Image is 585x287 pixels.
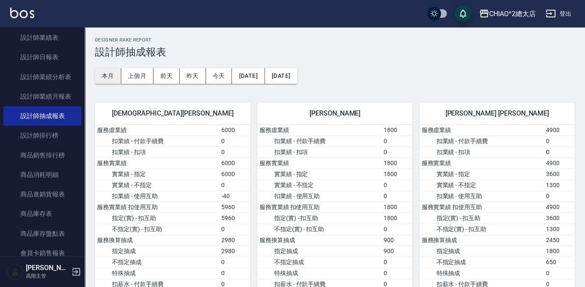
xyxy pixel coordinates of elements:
[257,257,382,268] td: 不指定抽成
[257,168,382,179] td: 實業績 - 指定
[180,68,206,84] button: 昨天
[95,257,219,268] td: 不指定抽成
[219,190,251,201] td: -40
[382,190,413,201] td: 0
[219,157,251,168] td: 6000
[3,106,81,126] a: 設計師抽成報表
[419,246,543,257] td: 指定抽成
[257,224,382,235] td: 不指定(實) - 扣互助
[543,268,575,279] td: 0
[429,109,565,118] span: [PERSON_NAME] [PERSON_NAME]
[382,135,413,146] td: 0
[257,235,382,246] td: 服務換算抽成
[3,87,81,106] a: 設計師業績月報表
[382,201,413,212] td: 1800
[95,224,219,235] td: 不指定(實) - 扣互助
[543,224,575,235] td: 1300
[95,46,575,58] h3: 設計師抽成報表
[95,190,219,201] td: 扣業績 - 使用互助
[95,135,219,146] td: 扣業績 - 付款手續費
[10,8,34,18] img: Logo
[257,268,382,279] td: 特殊抽成
[219,212,251,224] td: 5960
[543,168,575,179] td: 3600
[219,125,251,136] td: 6000
[257,212,382,224] td: 指定(實) - 扣互助
[105,109,240,118] span: [DEMOGRAPHIC_DATA][PERSON_NAME]
[382,224,413,235] td: 0
[543,135,575,146] td: 0
[419,135,543,146] td: 扣業績 - 付款手續費
[489,8,536,19] div: CHIAO^2總太店
[382,235,413,246] td: 900
[219,146,251,157] td: 0
[95,201,219,212] td: 服務實業績 扣使用互助
[382,179,413,190] td: 0
[543,212,575,224] td: 3600
[265,68,297,84] button: [DATE]
[257,135,382,146] td: 扣業績 - 付款手續費
[419,168,543,179] td: 實業績 - 指定
[454,5,471,22] button: save
[543,235,575,246] td: 2450
[219,179,251,190] td: 0
[543,201,575,212] td: 4900
[219,246,251,257] td: 2980
[419,190,543,201] td: 扣業績 - 使用互助
[382,168,413,179] td: 1800
[3,224,81,243] a: 商品庫存盤點表
[3,126,81,145] a: 設計師排行榜
[3,185,81,204] a: 商品進銷貨報表
[3,146,81,165] a: 商品銷售排行榜
[543,257,575,268] td: 650
[3,243,81,263] a: 會員卡銷售報表
[3,47,81,67] a: 設計師日報表
[95,268,219,279] td: 特殊抽成
[257,246,382,257] td: 指定抽成
[257,201,382,212] td: 服務實業績 扣使用互助
[95,212,219,224] td: 指定(實) - 扣互助
[26,272,69,280] p: 高階主管
[382,257,413,268] td: 0
[7,263,24,280] img: Person
[267,109,403,118] span: [PERSON_NAME]
[95,157,219,168] td: 服務實業績
[257,157,382,168] td: 服務實業績
[95,68,121,84] button: 本月
[419,125,543,136] td: 服務虛業績
[206,68,232,84] button: 今天
[419,224,543,235] td: 不指定(實) - 扣互助
[219,135,251,146] td: 0
[257,125,382,136] td: 服務虛業績
[476,5,539,22] button: CHIAO^2總太店
[3,165,81,185] a: 商品消耗明細
[95,168,219,179] td: 實業績 - 指定
[3,67,81,87] a: 設計師業績分析表
[382,125,413,136] td: 1800
[382,268,413,279] td: 0
[543,246,575,257] td: 1800
[121,68,153,84] button: 上個月
[219,168,251,179] td: 6000
[219,235,251,246] td: 2980
[3,28,81,47] a: 設計師業績表
[543,179,575,190] td: 1300
[419,146,543,157] td: 扣業績 - 扣項
[543,157,575,168] td: 4900
[257,146,382,157] td: 扣業績 - 扣項
[382,212,413,224] td: 1800
[419,179,543,190] td: 實業績 - 不指定
[219,257,251,268] td: 0
[382,246,413,257] td: 900
[95,146,219,157] td: 扣業績 - 扣項
[3,204,81,224] a: 商品庫存表
[95,179,219,190] td: 實業績 - 不指定
[95,125,219,136] td: 服務虛業績
[219,201,251,212] td: 5960
[382,157,413,168] td: 1800
[219,268,251,279] td: 0
[95,37,575,43] h2: Designer Rake Report
[26,264,69,272] h5: [PERSON_NAME]
[419,201,543,212] td: 服務實業績 扣使用互助
[419,157,543,168] td: 服務實業績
